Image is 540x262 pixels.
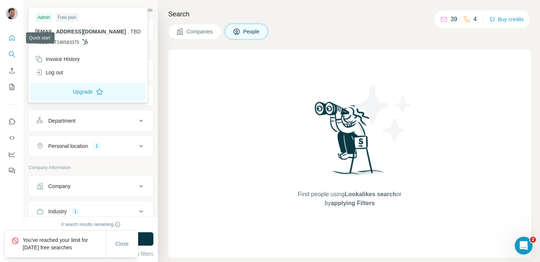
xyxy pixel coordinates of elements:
button: Upgrade [30,83,146,101]
div: 1 [71,208,80,215]
div: Invoice History [35,55,80,63]
button: Company [29,177,153,195]
span: Lookalikes search [345,191,396,197]
button: Buy credits [489,14,524,25]
div: 1 [92,143,101,149]
button: Personal location1 [29,137,153,155]
button: Close [110,237,134,250]
div: New search [29,7,52,13]
div: Admin [35,13,52,22]
p: Company information [29,164,153,171]
p: 4 [474,15,477,24]
span: 2 [530,237,536,243]
span: People [243,28,260,35]
button: Enrich CSV [6,64,18,77]
div: Free plan [55,13,79,22]
button: Use Surfe API [6,131,18,145]
img: Surfe Illustration - Stars [350,80,417,146]
iframe: Intercom live chat [515,237,533,255]
span: TBD [130,29,141,35]
p: 39 [450,15,457,24]
button: Department [29,112,153,130]
h4: Search [168,9,531,19]
span: Companies [186,28,214,35]
button: Use Surfe on LinkedIn [6,115,18,128]
span: Close [116,240,129,248]
span: HUBSPOT146583375 [35,39,79,46]
span: . [127,29,129,35]
div: Department [48,117,75,124]
div: Personal location [48,142,88,150]
button: Search [6,48,18,61]
img: Avatar [6,7,18,19]
p: You've reached your limit for [DATE] free searches [23,236,106,251]
div: Industry [48,208,67,215]
button: Dashboard [6,148,18,161]
span: applying Filters [331,200,375,206]
button: Quick start [6,31,18,45]
button: My lists [6,80,18,94]
div: Company [48,182,71,190]
button: Feedback [6,164,18,177]
div: 0 search results remaining [61,221,121,228]
button: Hide [129,4,158,16]
span: [EMAIL_ADDRESS][DOMAIN_NAME] [35,29,126,35]
button: Industry1 [29,203,153,220]
div: Log out [35,69,63,76]
span: Find people using or by [290,190,409,208]
img: Surfe Illustration - Woman searching with binoculars [311,100,388,182]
